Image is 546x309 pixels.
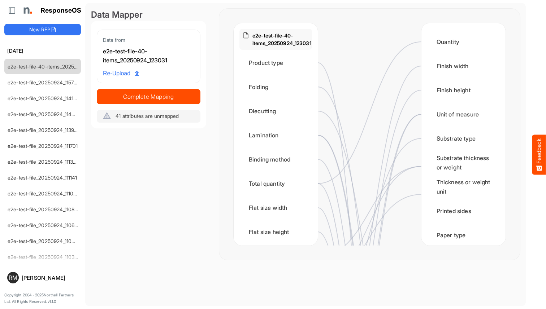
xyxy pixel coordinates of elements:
span: 41 attributes are unmapped [116,113,179,119]
a: e2e-test-file_20250924_115731 [8,79,79,85]
div: Lamination [239,124,312,146]
div: Flat size width [239,197,312,219]
div: Total quantity [239,172,312,195]
a: e2e-test-file_20250924_111141 [8,175,77,181]
img: Northell [20,3,34,18]
div: [PERSON_NAME] [22,275,78,281]
div: Diecutting [239,100,312,122]
span: Re-Upload [103,69,139,78]
h1: ResponseOS [41,7,82,14]
span: Complete Mapping [97,92,200,102]
a: e2e-test-file_20250924_110646 [8,222,81,228]
a: e2e-test-file_20250924_111359 [8,159,79,165]
a: e2e-test-file_20250924_114134 [8,95,80,101]
div: Printed sides [427,200,500,222]
div: Binding method [239,148,312,171]
a: e2e-test-file-40-items_20250924_123031 [8,63,104,70]
a: e2e-test-file_20250924_111701 [8,143,78,149]
div: Folding [239,76,312,98]
p: Copyright 2004 - 2025 Northell Partners Ltd. All Rights Reserved. v 1.1.0 [4,292,81,305]
div: Unit of measure [427,103,500,125]
div: Finish height [427,79,500,101]
a: e2e-test-file_20250924_114020 [8,111,81,117]
div: Data from [103,36,194,44]
button: New RFP [4,24,81,35]
div: Product type [239,52,312,74]
div: Substrate thickness or weight [427,151,500,174]
div: Substrate weight [239,245,312,267]
button: Complete Mapping [97,89,200,104]
p: e2e-test-file-40-items_20250924_123031 [252,32,311,47]
div: e2e-test-file-40-items_20250924_123031 [103,47,194,65]
div: Thickness or weight unit [427,176,500,198]
a: e2e-test-file_20250924_110422 [8,238,81,244]
div: Finish width [427,55,500,77]
div: Substrate type [427,127,500,150]
button: Feedback [532,134,546,175]
a: e2e-test-file_20250924_113916 [8,127,79,133]
span: RM [9,275,17,281]
div: Paper type [427,224,500,246]
h6: [DATE] [4,47,81,55]
a: Re-Upload [100,67,142,80]
a: e2e-test-file_20250924_111033 [8,190,79,197]
div: Flat size height [239,221,312,243]
div: Data Mapper [91,9,206,21]
div: Quantity [427,31,500,53]
a: e2e-test-file_20250924_110803 [8,206,81,212]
